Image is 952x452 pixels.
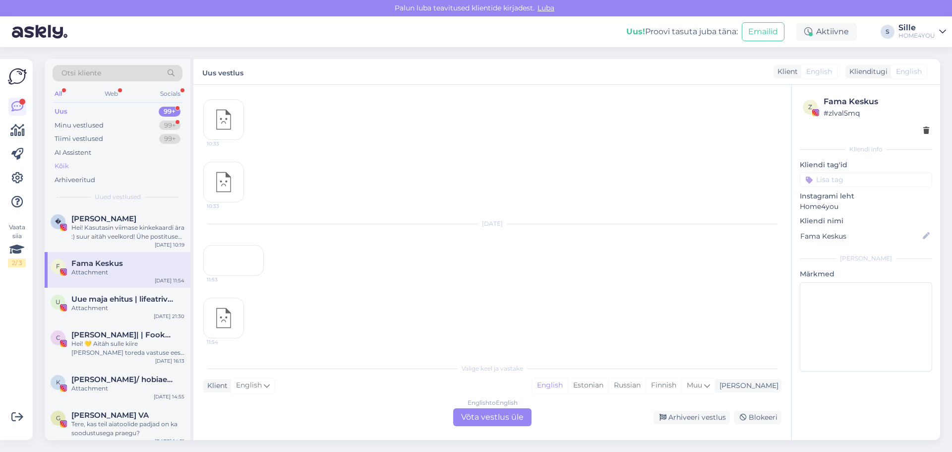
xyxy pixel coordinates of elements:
[203,364,781,373] div: Valige keel ja vastake
[800,254,932,263] div: [PERSON_NAME]
[8,223,26,267] div: Vaata siia
[159,121,180,130] div: 99+
[55,148,91,158] div: AI Assistent
[55,107,67,117] div: Uus
[155,277,184,284] div: [DATE] 11:54
[207,338,244,346] span: 11:54
[71,339,184,357] div: Hei! 💛 Aitäh sulle kiire [PERSON_NAME] toreda vastuse eest :) Panen igatahes pöidlad pihku, et eh...
[159,134,180,144] div: 99+
[71,411,149,420] span: Galina VA
[53,87,64,100] div: All
[159,107,180,117] div: 99+
[56,262,60,270] span: F
[734,411,781,424] div: Blokeeri
[800,231,921,242] input: Lisa nimi
[56,414,60,422] span: G
[56,298,60,306] span: U
[207,140,244,147] span: 10:33
[203,381,228,391] div: Klient
[626,26,738,38] div: Proovi tasuta juba täna:
[535,3,557,12] span: Luba
[202,65,243,78] label: Uus vestlus
[654,411,730,424] div: Arhiveeri vestlus
[773,66,798,77] div: Klient
[71,304,184,313] div: Attachment
[898,24,935,32] div: Sille
[154,393,184,400] div: [DATE] 14:55
[532,378,568,393] div: English
[800,269,932,279] p: Märkmed
[154,313,184,320] div: [DATE] 21:30
[56,379,60,386] span: K
[103,87,120,100] div: Web
[800,191,932,201] p: Instagrami leht
[236,380,262,391] span: English
[800,145,932,154] div: Kliendi info
[568,378,608,393] div: Estonian
[824,108,929,119] div: # zlval5mq
[808,103,812,111] span: z
[71,420,184,438] div: Tere, kas teil aiatoolide padjad on ka soodustusega praegu?
[896,66,922,77] span: English
[204,162,243,202] img: attachment
[898,24,946,40] a: SilleHOME4YOU
[8,258,26,267] div: 2 / 3
[204,298,243,338] img: attachment
[55,218,61,225] span: �
[626,27,645,36] b: Uus!
[800,172,932,187] input: Lisa tag
[71,330,175,339] span: Cätlin Lage| | Fookuse & tegevuste mentor
[824,96,929,108] div: Fama Keskus
[881,25,894,39] div: S
[71,375,175,384] span: Kairet Pintman/ hobiaednik🌺
[204,100,243,139] img: attachment
[687,381,702,389] span: Muu
[8,67,27,86] img: Askly Logo
[71,259,123,268] span: Fama Keskus
[207,276,244,283] span: 11:53
[71,214,136,223] span: 𝐂𝐀𝐑𝐎𝐋𝐘𝐍 𝐏𝐀𝐉𝐔𝐋𝐀
[453,408,532,426] div: Võta vestlus üle
[155,241,184,249] div: [DATE] 10:19
[55,121,104,130] div: Minu vestlused
[845,66,888,77] div: Klienditugi
[71,268,184,277] div: Attachment
[158,87,182,100] div: Socials
[796,23,857,41] div: Aktiivne
[806,66,832,77] span: English
[800,216,932,226] p: Kliendi nimi
[800,201,932,212] p: Home4you
[55,161,69,171] div: Kõik
[608,378,646,393] div: Russian
[95,193,141,201] span: Uued vestlused
[468,398,518,407] div: English to English
[55,175,95,185] div: Arhiveeritud
[203,219,781,228] div: [DATE]
[646,378,681,393] div: Finnish
[71,295,175,304] span: Uue maja ehitus | lifeatriverside
[155,438,184,445] div: [DATE] 14:51
[61,68,101,78] span: Otsi kliente
[800,160,932,170] p: Kliendi tag'id
[715,381,778,391] div: [PERSON_NAME]
[207,202,244,210] span: 10:33
[71,384,184,393] div: Attachment
[71,223,184,241] div: Hei! Kasutasin viimase kinkekaardi ära :) suur aitäh veelkord! Ühe postituse teen veel sellele li...
[55,134,103,144] div: Tiimi vestlused
[898,32,935,40] div: HOME4YOU
[155,357,184,365] div: [DATE] 16:13
[742,22,784,41] button: Emailid
[56,334,60,341] span: C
